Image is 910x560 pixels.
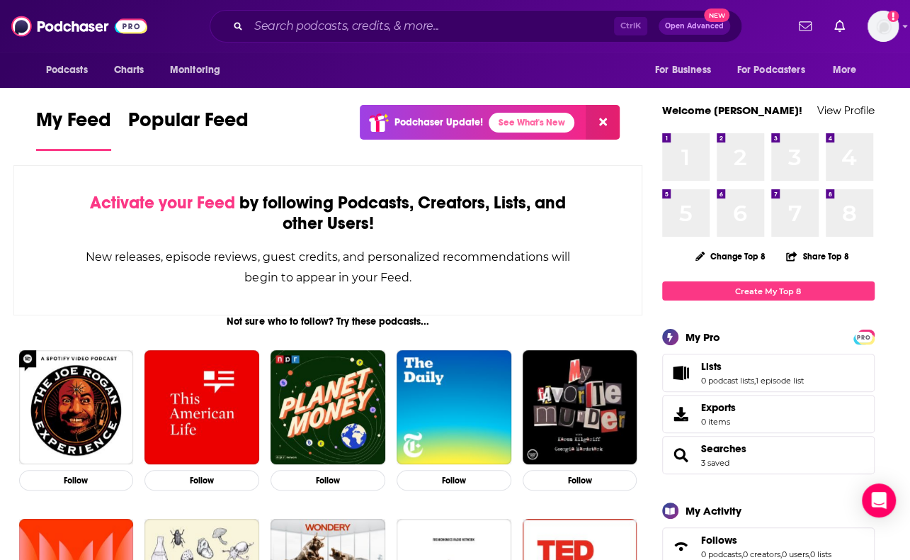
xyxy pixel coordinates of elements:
div: New releases, episode reviews, guest credits, and personalized recommendations will begin to appe... [85,247,571,288]
svg: Add a profile image [887,11,899,22]
button: Follow [19,470,134,491]
a: Follows [701,534,831,547]
p: Podchaser Update! [394,116,483,128]
button: Share Top 8 [785,242,849,270]
span: Podcasts [46,60,88,80]
button: open menu [160,57,239,84]
a: My Feed [36,108,111,151]
a: 0 podcasts [701,549,741,559]
button: open menu [36,57,106,84]
img: The Daily [397,350,511,465]
span: Charts [114,60,144,80]
span: Logged in as WE_Broadcast [868,11,899,42]
span: Follows [701,534,737,547]
span: Open Advanced [665,23,724,30]
button: Change Top 8 [687,247,775,265]
a: Popular Feed [128,108,249,151]
span: Activate your Feed [90,192,235,213]
img: Podchaser - Follow, Share and Rate Podcasts [11,13,147,40]
a: 0 podcast lists [701,376,754,386]
span: Exports [701,401,736,414]
span: My Feed [36,108,111,140]
a: Show notifications dropdown [793,14,817,38]
a: View Profile [817,103,875,117]
span: For Business [655,60,711,80]
span: , [809,549,810,559]
a: Searches [701,442,746,455]
button: Open AdvancedNew [659,18,730,35]
div: Open Intercom Messenger [862,483,896,517]
a: 0 lists [810,549,831,559]
img: The Joe Rogan Experience [19,350,134,465]
img: My Favorite Murder with Karen Kilgariff and Georgia Hardstark [523,350,637,465]
div: Search podcasts, credits, & more... [210,10,742,43]
div: My Activity [686,504,741,517]
button: open menu [728,57,826,84]
div: by following Podcasts, Creators, Lists, and other Users! [85,193,571,234]
a: Searches [667,445,695,465]
img: Planet Money [271,350,385,465]
span: Searches [662,436,875,474]
span: Lists [662,354,875,392]
a: Follows [667,537,695,556]
button: Show profile menu [868,11,899,42]
button: Follow [271,470,385,491]
button: open menu [645,57,729,84]
a: Charts [105,57,153,84]
span: , [741,549,743,559]
span: Monitoring [170,60,220,80]
a: Lists [701,360,804,373]
a: 3 saved [701,458,729,468]
span: Ctrl K [614,17,647,35]
a: Lists [667,363,695,383]
span: For Podcasters [737,60,805,80]
span: PRO [855,332,872,342]
img: This American Life [144,350,259,465]
a: 0 creators [743,549,780,559]
input: Search podcasts, credits, & more... [249,15,614,38]
span: Lists [701,360,722,373]
span: 0 items [701,417,736,427]
div: Not sure who to follow? Try these podcasts... [13,315,643,327]
button: Follow [523,470,637,491]
div: My Pro [686,330,720,344]
a: Show notifications dropdown [829,14,851,38]
span: Popular Feed [128,108,249,140]
span: , [780,549,782,559]
a: 1 episode list [756,376,804,386]
span: , [754,376,756,386]
a: PRO [855,331,872,342]
span: New [704,9,729,22]
img: User Profile [868,11,899,42]
a: Welcome [PERSON_NAME]! [662,103,802,117]
span: Exports [667,404,695,424]
a: Create My Top 8 [662,281,875,301]
span: More [832,60,856,80]
button: open menu [822,57,874,84]
button: Follow [144,470,259,491]
a: See What's New [489,113,574,133]
button: Follow [397,470,511,491]
a: 0 users [782,549,809,559]
a: Exports [662,395,875,433]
